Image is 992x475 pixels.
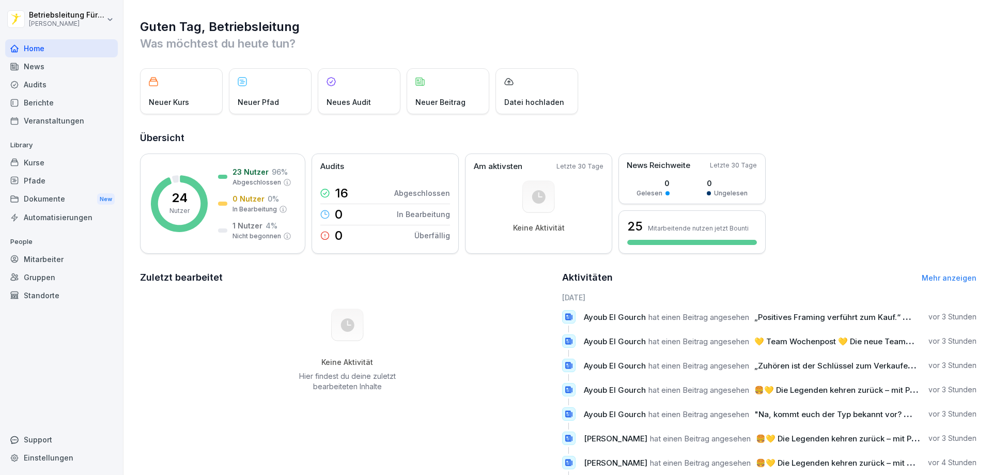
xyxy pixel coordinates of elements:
p: Nicht begonnen [233,232,281,241]
p: [PERSON_NAME] [29,20,104,27]
span: hat einen Beitrag angesehen [650,434,751,443]
a: Kurse [5,154,118,172]
span: [PERSON_NAME] [584,458,647,468]
p: Betriebsleitung Fürth [29,11,104,20]
span: Ayoub El Gourch [584,361,646,371]
p: vor 3 Stunden [928,433,977,443]
span: hat einen Beitrag angesehen [648,361,749,371]
p: News Reichweite [627,160,690,172]
a: Pfade [5,172,118,190]
p: Hier findest du deine zuletzt bearbeiteten Inhalte [295,371,399,392]
p: Ungelesen [714,189,748,198]
p: 4 % [266,220,277,231]
a: News [5,57,118,75]
p: 0 % [268,193,279,204]
p: 96 % [272,166,288,177]
p: Abgeschlossen [394,188,450,198]
p: People [5,234,118,250]
h3: 25 [627,218,643,235]
p: Nutzer [169,206,190,216]
a: DokumenteNew [5,190,118,209]
p: In Bearbeitung [397,209,450,220]
span: hat einen Beitrag angesehen [648,336,749,346]
p: 0 Nutzer [233,193,265,204]
a: Einstellungen [5,449,118,467]
p: 0 [335,208,343,221]
p: Mitarbeitende nutzen jetzt Bounti [648,224,749,232]
p: Neuer Kurs [149,97,189,108]
p: Letzte 30 Tage [710,161,757,170]
span: Ayoub El Gourch [584,385,646,395]
a: Audits [5,75,118,94]
a: Standorte [5,286,118,304]
p: Neuer Beitrag [415,97,466,108]
p: vor 3 Stunden [928,336,977,346]
span: hat einen Beitrag angesehen [648,385,749,395]
p: 23 Nutzer [233,166,269,177]
p: Was möchtest du heute tun? [140,35,977,52]
p: Neuer Pfad [238,97,279,108]
a: Mitarbeiter [5,250,118,268]
h2: Zuletzt bearbeitet [140,270,555,285]
div: Support [5,431,118,449]
p: 0 [707,178,748,189]
p: vor 3 Stunden [928,385,977,395]
p: Am aktivsten [474,161,522,173]
p: Audits [320,161,344,173]
p: 16 [335,187,348,200]
p: Keine Aktivität [513,223,565,233]
span: hat einen Beitrag angesehen [648,409,749,419]
h6: [DATE] [562,292,977,303]
p: Library [5,137,118,154]
span: [PERSON_NAME] [584,434,647,443]
span: Ayoub El Gourch [584,409,646,419]
p: 24 [172,192,188,204]
p: Neues Audit [327,97,371,108]
a: Berichte [5,94,118,112]
p: Überfällig [414,230,450,241]
p: vor 3 Stunden [928,360,977,371]
p: Abgeschlossen [233,178,281,187]
p: In Bearbeitung [233,205,277,214]
a: Mehr anzeigen [922,273,977,282]
a: Home [5,39,118,57]
p: vor 3 Stunden [928,312,977,322]
a: Veranstaltungen [5,112,118,130]
h5: Keine Aktivität [295,358,399,367]
h2: Aktivitäten [562,270,613,285]
p: Letzte 30 Tage [556,162,603,171]
h1: Guten Tag, Betriebsleitung [140,19,977,35]
p: vor 3 Stunden [928,409,977,419]
span: Ayoub El Gourch [584,336,646,346]
p: Datei hochladen [504,97,564,108]
a: Gruppen [5,268,118,286]
p: 1 Nutzer [233,220,262,231]
p: Gelesen [637,189,662,198]
p: vor 4 Stunden [928,457,977,468]
div: Dokumente [5,190,118,209]
span: Ayoub El Gourch [584,312,646,322]
span: 💛 Team Wochenpost 💛 Die neue Teamwochenpost ist da! [754,336,976,346]
div: New [97,193,115,205]
h2: Übersicht [140,131,977,145]
a: Automatisierungen [5,208,118,226]
span: hat einen Beitrag angesehen [648,312,749,322]
p: 0 [637,178,670,189]
p: 0 [335,229,343,242]
span: hat einen Beitrag angesehen [650,458,751,468]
